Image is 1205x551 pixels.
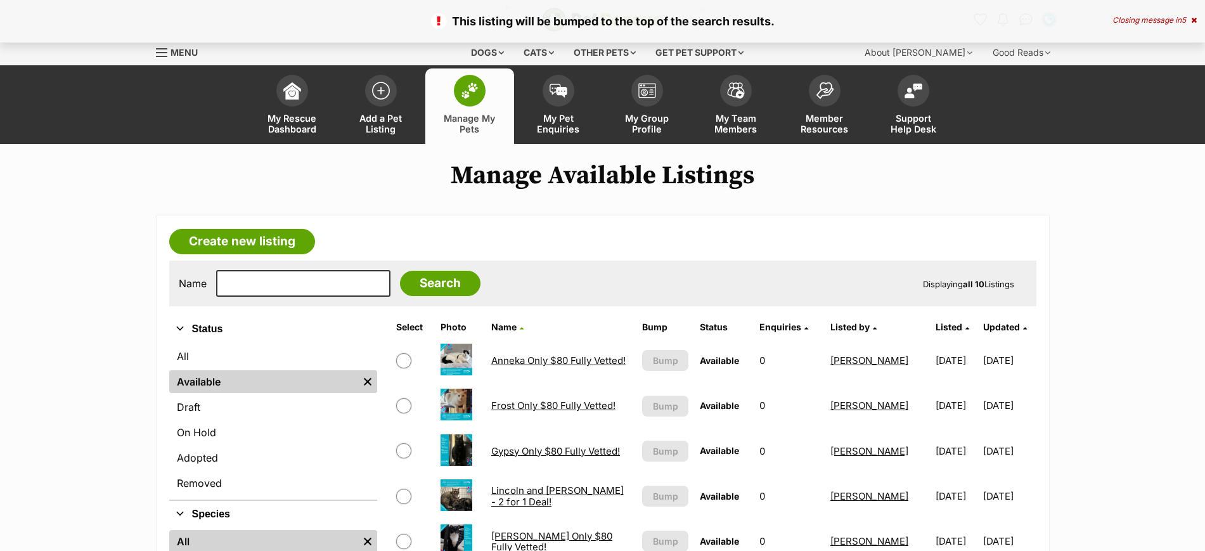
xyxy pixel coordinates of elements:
[169,321,377,337] button: Status
[358,370,377,393] a: Remove filter
[169,472,377,495] a: Removed
[179,278,207,289] label: Name
[830,321,870,332] span: Listed by
[169,421,377,444] a: On Hold
[931,339,982,382] td: [DATE]
[700,536,739,547] span: Available
[515,40,563,65] div: Cats
[491,445,620,457] a: Gypsy Only $80 Fully Vetted!
[169,396,377,418] a: Draft
[936,321,962,332] span: Listed
[856,40,981,65] div: About [PERSON_NAME]
[707,113,764,134] span: My Team Members
[931,474,982,518] td: [DATE]
[931,384,982,427] td: [DATE]
[830,535,908,547] a: [PERSON_NAME]
[700,400,739,411] span: Available
[754,429,824,473] td: 0
[462,40,513,65] div: Dogs
[653,444,678,458] span: Bump
[983,321,1020,332] span: Updated
[491,354,626,366] a: Anneka Only $80 Fully Vetted!
[1182,15,1186,25] span: 5
[169,345,377,368] a: All
[700,445,739,456] span: Available
[830,490,908,502] a: [PERSON_NAME]
[983,429,1034,473] td: [DATE]
[642,486,689,507] button: Bump
[885,113,942,134] span: Support Help Desk
[983,384,1034,427] td: [DATE]
[491,399,615,412] a: Frost Only $80 Fully Vetted!
[171,47,198,58] span: Menu
[565,40,645,65] div: Other pets
[653,535,678,548] span: Bump
[830,445,908,457] a: [PERSON_NAME]
[13,13,1192,30] p: This listing will be bumped to the top of the search results.
[869,68,958,144] a: Support Help Desk
[983,474,1034,518] td: [DATE]
[692,68,780,144] a: My Team Members
[391,317,434,337] th: Select
[550,84,567,98] img: pet-enquiries-icon-7e3ad2cf08bfb03b45e93fb7055b45f3efa6380592205ae92323e6603595dc1f.svg
[372,82,390,100] img: add-pet-listing-icon-0afa8454b4691262ce3f59096e99ab1cd57d4a30225e0717b998d2c9b9846f56.svg
[248,68,337,144] a: My Rescue Dashboard
[425,68,514,144] a: Manage My Pets
[642,396,689,417] button: Bump
[653,399,678,413] span: Bump
[638,83,656,98] img: group-profile-icon-3fa3cf56718a62981997c0bc7e787c4b2cf8bcc04b72c1350f741eb67cf2f40e.svg
[700,355,739,366] span: Available
[727,82,745,99] img: team-members-icon-5396bd8760b3fe7c0b43da4ab00e1e3bb1a5d9ba89233759b79545d2d3fc5d0d.svg
[441,113,498,134] span: Manage My Pets
[984,40,1059,65] div: Good Reads
[435,317,485,337] th: Photo
[653,489,678,503] span: Bump
[931,429,982,473] td: [DATE]
[796,113,853,134] span: Member Resources
[514,68,603,144] a: My Pet Enquiries
[754,384,824,427] td: 0
[637,317,694,337] th: Bump
[619,113,676,134] span: My Group Profile
[780,68,869,144] a: Member Resources
[700,491,739,502] span: Available
[647,40,752,65] div: Get pet support
[830,399,908,412] a: [PERSON_NAME]
[441,389,472,420] img: Frost Only $80 Fully Vetted!
[936,321,969,332] a: Listed
[400,271,480,296] input: Search
[754,339,824,382] td: 0
[603,68,692,144] a: My Group Profile
[923,279,1014,289] span: Displaying Listings
[169,506,377,522] button: Species
[905,83,922,98] img: help-desk-icon-fdf02630f3aa405de69fd3d07c3f3aa587a6932b1a1747fa1d2bba05be0121f9.svg
[169,342,377,500] div: Status
[491,321,517,332] span: Name
[156,40,207,63] a: Menu
[759,321,808,332] a: Enquiries
[653,354,678,367] span: Bump
[337,68,425,144] a: Add a Pet Listing
[963,279,984,289] strong: all 10
[169,229,315,254] a: Create new listing
[642,441,689,462] button: Bump
[283,82,301,100] img: dashboard-icon-eb2f2d2d3e046f16d808141f083e7271f6b2e854fb5c12c21221c1fb7104beca.svg
[441,434,472,466] img: Gypsy Only $80 Fully Vetted!
[491,321,524,332] a: Name
[759,321,801,332] span: translation missing: en.admin.listings.index.attributes.enquiries
[461,82,479,99] img: manage-my-pets-icon-02211641906a0b7f246fdf0571729dbe1e7629f14944591b6c1af311fb30b64b.svg
[530,113,587,134] span: My Pet Enquiries
[816,82,834,99] img: member-resources-icon-8e73f808a243e03378d46382f2149f9095a855e16c252ad45f914b54edf8863c.svg
[983,321,1027,332] a: Updated
[352,113,409,134] span: Add a Pet Listing
[169,446,377,469] a: Adopted
[754,474,824,518] td: 0
[264,113,321,134] span: My Rescue Dashboard
[983,339,1034,382] td: [DATE]
[642,350,689,371] button: Bump
[169,370,358,393] a: Available
[830,321,877,332] a: Listed by
[830,354,908,366] a: [PERSON_NAME]
[1112,16,1197,25] div: Closing message in
[695,317,753,337] th: Status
